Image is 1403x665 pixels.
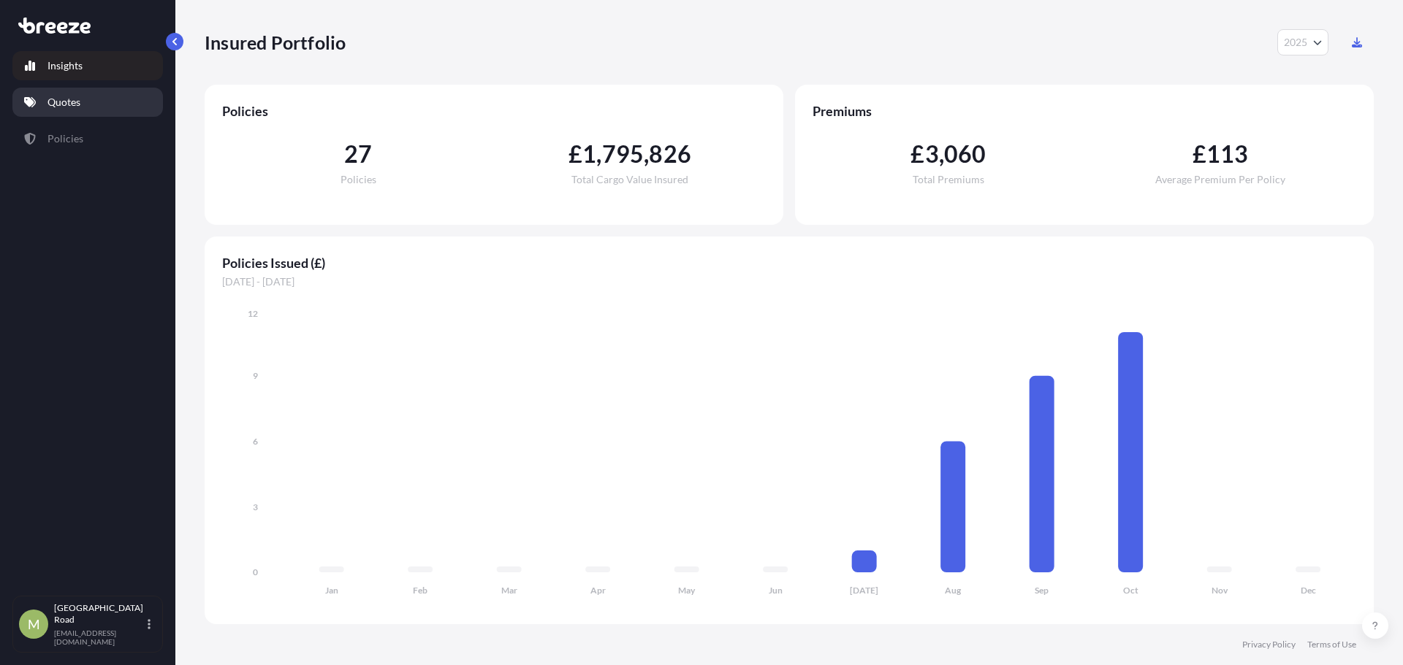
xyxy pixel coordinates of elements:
tspan: Oct [1123,585,1138,596]
tspan: 6 [253,436,258,447]
span: [DATE] - [DATE] [222,274,1356,289]
p: Insured Portfolio [205,31,346,54]
span: 1 [582,142,596,166]
tspan: Apr [590,585,606,596]
span: £ [910,142,924,166]
tspan: 9 [253,370,258,381]
a: Privacy Policy [1242,639,1296,650]
span: 060 [944,142,986,166]
span: Premiums [813,102,1356,120]
span: Total Cargo Value Insured [571,174,688,185]
span: 2025 [1284,35,1307,50]
button: Year Selector [1277,29,1328,55]
span: Policies [341,174,376,185]
tspan: May [678,585,696,596]
a: Policies [12,124,163,153]
span: 27 [344,142,372,166]
tspan: [DATE] [850,585,878,596]
span: M [28,617,40,631]
tspan: 3 [253,501,258,512]
span: 3 [925,142,939,166]
tspan: Jun [769,585,783,596]
p: Policies [47,131,83,146]
tspan: Jan [325,585,338,596]
tspan: Dec [1301,585,1316,596]
p: Insights [47,58,83,73]
span: £ [569,142,582,166]
p: [EMAIL_ADDRESS][DOMAIN_NAME] [54,629,145,646]
p: [GEOGRAPHIC_DATA] Road [54,602,145,626]
span: , [939,142,944,166]
a: Quotes [12,88,163,117]
span: 113 [1206,142,1249,166]
span: , [644,142,649,166]
tspan: Nov [1212,585,1228,596]
a: Insights [12,51,163,80]
tspan: Mar [501,585,517,596]
span: £ [1193,142,1206,166]
span: , [596,142,601,166]
span: Policies [222,102,766,120]
p: Quotes [47,95,80,109]
tspan: 0 [253,566,258,577]
a: Terms of Use [1307,639,1356,650]
span: 795 [602,142,645,166]
tspan: Sep [1035,585,1049,596]
tspan: 12 [248,308,258,319]
span: Policies Issued (£) [222,254,1356,272]
tspan: Aug [945,585,962,596]
tspan: Feb [413,585,427,596]
span: Total Premiums [913,174,984,185]
span: Average Premium Per Policy [1155,174,1285,185]
span: 826 [649,142,691,166]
